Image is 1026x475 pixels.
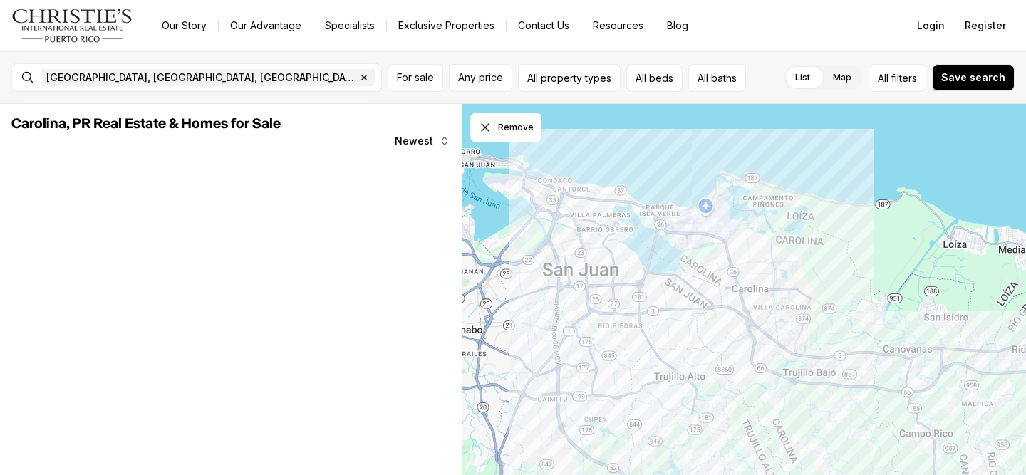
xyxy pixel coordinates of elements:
button: Contact Us [507,16,581,36]
img: logo [11,9,133,43]
span: Register [965,20,1006,31]
button: All property types [518,64,621,92]
span: filters [891,71,917,85]
a: Resources [581,16,655,36]
span: All [878,71,888,85]
button: Save search [932,64,1015,91]
a: Specialists [313,16,386,36]
button: Login [908,11,953,40]
label: Map [822,65,863,90]
span: Login [917,20,945,31]
label: List [784,65,822,90]
span: Carolina, PR Real Estate & Homes for Sale [11,117,281,131]
button: Dismiss drawing [470,113,541,142]
a: Blog [655,16,700,36]
span: Any price [458,72,503,83]
a: Exclusive Properties [387,16,506,36]
span: Save search [941,72,1005,83]
button: Any price [449,64,512,92]
span: For sale [397,72,434,83]
a: Our Story [150,16,218,36]
a: Our Advantage [219,16,313,36]
button: All beds [626,64,683,92]
button: Register [956,11,1015,40]
button: All baths [688,64,746,92]
button: Newest [386,127,459,155]
button: Allfilters [869,64,926,92]
span: Newest [395,135,433,147]
span: [GEOGRAPHIC_DATA], [GEOGRAPHIC_DATA], [GEOGRAPHIC_DATA] [46,72,356,83]
button: For sale [388,64,443,92]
